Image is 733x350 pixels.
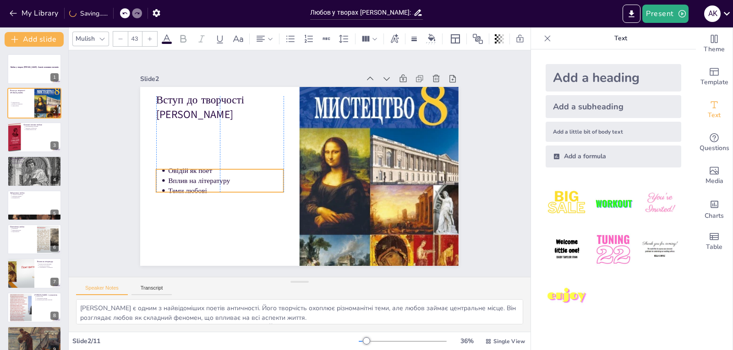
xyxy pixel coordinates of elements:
[546,228,588,271] img: 4.jpeg
[696,225,733,258] div: Add a table
[72,337,359,345] div: Slide 2 / 11
[704,44,725,54] span: Theme
[12,195,59,197] p: Моральні аспекти
[696,60,733,93] div: Add ready made slides
[50,176,59,184] div: 4
[546,122,681,142] div: Add a little bit of body text
[39,265,59,267] p: Основи для романів
[700,77,728,87] span: Template
[425,34,438,43] div: Background color
[448,32,463,46] div: Layout
[12,331,59,333] p: Вплив на особистість
[26,127,59,129] p: Вплив на особистість
[708,110,721,120] span: Text
[700,143,729,153] span: Questions
[10,157,59,160] p: Романтична любов
[696,126,733,159] div: Get real-time input from your audience
[12,161,59,163] p: Причина страждань
[696,27,733,60] div: Change the overall theme
[7,88,61,118] div: 2
[696,93,733,126] div: Add text boxes
[7,224,61,254] div: 6
[23,124,59,126] p: Основні мотиви любові
[696,159,733,192] div: Add images, graphics, shapes or video
[310,6,414,19] input: Insert title
[10,226,34,228] p: Платонічна любов
[7,54,61,84] div: 1
[39,264,59,265] p: Вплив на письменників
[39,267,59,269] p: Актуальність у сучасності
[34,293,59,296] p: [PERSON_NAME] і сучасність
[12,333,59,335] p: Актуальність тем
[26,129,59,131] p: Універсальність тем
[704,5,721,22] div: A K
[546,182,588,225] img: 1.jpeg
[639,228,681,271] img: 6.jpeg
[76,285,128,295] button: Speaker Notes
[12,197,59,199] p: Емоційний бік
[493,338,525,345] span: Single View
[7,258,61,288] div: 7
[12,229,34,231] p: Піднесення душі
[76,299,523,324] textarea: [PERSON_NAME] є одним з найвідоміших поетів античності. Його творчість охоплює різноманітні теми,...
[409,32,419,46] div: Border settings
[12,102,32,103] p: Овідій як поет
[171,125,284,170] p: Овідій як поет
[546,275,588,318] img: 7.jpeg
[705,211,724,221] span: Charts
[12,231,34,233] p: Недосяжність
[12,163,59,165] p: Складність стосунків
[555,27,687,49] p: Text
[623,5,640,23] button: Export to PowerPoint
[388,32,401,46] div: Text effects
[12,103,32,105] p: Вплив на літературу
[37,260,59,263] p: Вплив на літературу
[50,108,59,116] div: 2
[36,296,59,297] p: Вічність тем
[50,141,59,150] div: 3
[168,135,281,179] p: Вплив на літературу
[456,337,478,345] div: 36 %
[12,105,32,107] p: Теми любові
[592,182,635,225] img: 2.jpeg
[639,182,681,225] img: 3.jpeg
[50,243,59,252] div: 6
[12,160,59,162] p: Джерело натхнення
[36,299,59,301] p: Натхнення для нових поколінь
[36,297,59,299] p: Актуальність емоцій
[7,292,61,323] div: 8
[546,64,681,92] div: Add a heading
[10,89,32,94] p: Вступ до творчості [PERSON_NAME]
[704,5,721,23] button: A K
[359,32,380,46] div: Column Count
[131,285,172,295] button: Transcript
[74,32,97,45] div: Mulish
[5,32,64,47] button: Add slide
[26,125,59,127] p: Різноманітність мотивів
[706,176,723,186] span: Media
[706,242,722,252] span: Table
[592,228,635,271] img: 5.jpeg
[50,73,59,81] div: 1
[165,144,278,189] p: Теми любові
[10,191,59,194] p: Заборонена любов
[12,194,59,195] p: Соціальні перешкоди
[642,5,688,23] button: Present
[50,210,59,218] div: 5
[546,145,681,167] div: Add a formula
[12,227,34,229] p: Ідеалізація
[7,122,61,152] div: 3
[176,52,306,119] p: Вступ до творчості [PERSON_NAME]
[7,190,61,221] div: 5
[12,329,59,331] p: Складність любові
[7,156,61,186] div: 4
[472,33,483,44] span: Position
[10,328,59,330] p: Висновки
[10,66,59,68] strong: Любов у творах [PERSON_NAME]: Аналіз основних мотивів
[50,278,59,286] div: 7
[50,312,59,320] div: 8
[696,192,733,225] div: Add charts and graphs
[7,6,62,21] button: My Library
[173,30,385,106] div: Slide 2
[69,9,108,18] div: Saving......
